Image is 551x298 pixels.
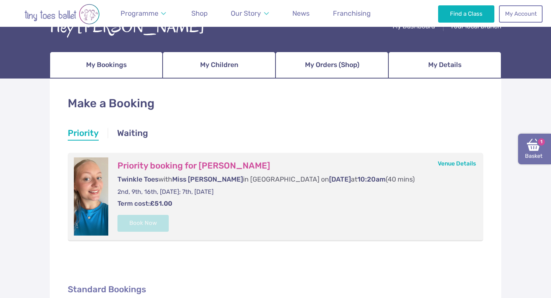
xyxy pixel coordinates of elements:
[227,5,272,22] a: Our Story
[50,52,163,79] a: My Bookings
[393,22,435,32] a: My Dashboard
[450,22,501,30] span: Your local branch
[68,284,483,295] h2: Standard Bookings
[117,199,468,208] p: Term cost:
[450,22,501,32] a: Your local branch
[357,175,386,183] span: 10:20am
[393,22,435,30] span: My Dashboard
[117,175,468,184] p: with in [GEOGRAPHIC_DATA] on at (40 mins)
[86,58,127,72] span: My Bookings
[438,5,494,22] a: Find a Class
[117,175,158,183] span: Twinkle Toes
[188,5,211,22] a: Shop
[117,127,148,141] a: Waiting
[50,15,205,39] div: Hey [PERSON_NAME]
[329,5,374,22] a: Franchising
[438,160,476,167] a: Venue Details
[499,5,543,22] a: My Account
[329,175,351,183] span: [DATE]
[275,52,388,79] a: My Orders (Shop)
[200,58,238,72] span: My Children
[163,52,275,79] a: My Children
[117,5,170,22] a: Programme
[518,134,551,164] a: Basket1
[537,137,546,146] span: 1
[150,200,172,207] strong: £51.00
[191,9,208,17] span: Shop
[121,9,158,17] span: Programme
[172,175,243,183] span: Miss [PERSON_NAME]
[231,9,261,17] span: Our Story
[428,58,461,72] span: My Details
[305,58,359,72] span: My Orders (Shop)
[117,160,468,171] h3: Priority booking for [PERSON_NAME]
[388,52,501,79] a: My Details
[68,95,483,112] h1: Make a Booking
[8,4,116,25] img: tiny toes ballet
[117,215,169,232] button: Book Now
[292,9,310,17] span: News
[333,9,371,17] span: Franchising
[289,5,313,22] a: News
[117,188,468,196] p: 2nd, 9th, 16th, [DATE]; 7th, [DATE]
